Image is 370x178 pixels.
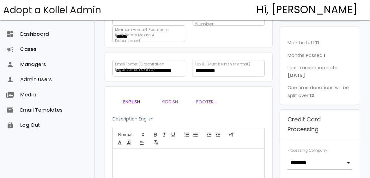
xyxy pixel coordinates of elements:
p: Credit Card Processing [288,115,352,134]
a: English [112,94,151,109]
i: email [6,102,14,118]
b: 12 [309,92,314,99]
b: [DATE] [288,72,305,78]
a: Yiddish [150,94,189,109]
p: Last transaction date: [288,64,352,79]
label: Processing Company [288,148,327,153]
h4: Hi, [PERSON_NAME] [256,4,357,15]
i: dashboard [6,27,14,42]
i: campaign [6,42,14,57]
i: person [6,57,14,72]
a: Footer Text [189,94,227,109]
p: One time donations will be split over: [288,84,352,99]
i: person [6,72,14,87]
p: Months Left: [288,39,352,47]
b: 11 [315,40,319,46]
b: 1 [324,52,325,58]
p: Months Passed: [288,52,352,59]
i: lock [6,118,14,133]
label: Description English [112,116,154,122]
i: perm_media [6,87,14,102]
